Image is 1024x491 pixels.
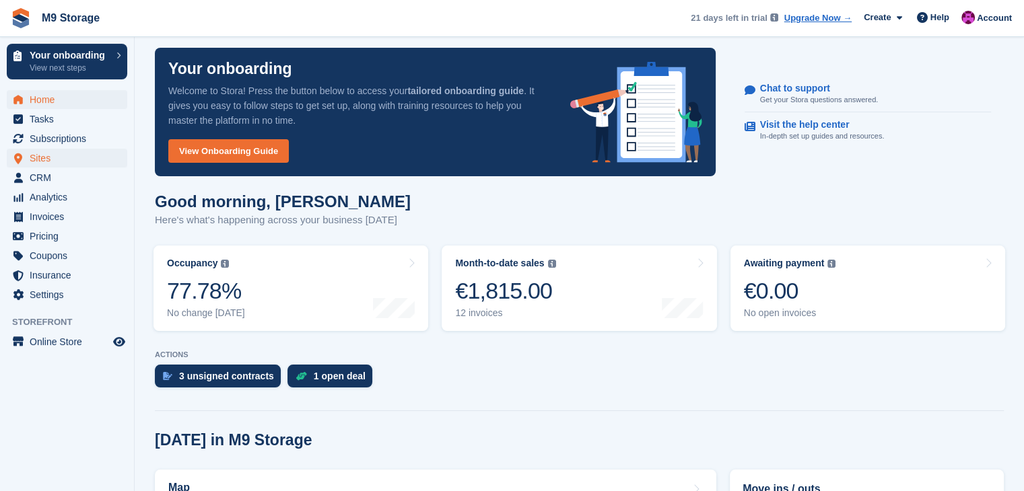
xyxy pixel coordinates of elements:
p: Here's what's happening across your business [DATE] [155,213,411,228]
span: Home [30,90,110,109]
span: Help [930,11,949,24]
a: Awaiting payment €0.00 No open invoices [730,245,1005,331]
a: 1 open deal [287,365,379,394]
span: Insurance [30,266,110,285]
span: 21 days left in trial [691,11,767,25]
span: Analytics [30,188,110,206]
strong: tailored onboarding guide [407,85,524,96]
span: Settings [30,285,110,304]
a: View Onboarding Guide [168,139,289,163]
a: menu [7,129,127,148]
a: Your onboarding View next steps [7,44,127,79]
a: Month-to-date sales €1,815.00 12 invoices [442,245,716,331]
div: Month-to-date sales [455,258,544,269]
a: 3 unsigned contracts [155,365,287,394]
h2: [DATE] in M9 Storage [155,431,312,449]
span: CRM [30,168,110,187]
a: menu [7,332,127,351]
div: No change [DATE] [167,307,245,319]
a: menu [7,246,127,265]
img: John Doyle [961,11,975,24]
a: Chat to support Get your Stora questions answered. [745,76,991,113]
img: icon-info-grey-7440780725fd019a000dd9b08b2336e03edf1995a4989e88bcd33f0948082b44.svg [221,260,229,268]
p: View next steps [30,62,110,74]
span: Subscriptions [30,129,110,148]
div: €1,815.00 [455,277,555,305]
p: Chat to support [760,83,867,94]
p: Your onboarding [168,61,292,77]
div: 3 unsigned contracts [179,371,274,381]
img: icon-info-grey-7440780725fd019a000dd9b08b2336e03edf1995a4989e88bcd33f0948082b44.svg [770,13,778,22]
a: menu [7,168,127,187]
span: Storefront [12,315,134,329]
span: Sites [30,149,110,167]
a: Preview store [111,334,127,350]
div: Awaiting payment [744,258,825,269]
img: contract_signature_icon-13c848040528278c33f63329250d36e43548de30e8caae1d1a13099fd9432cc5.svg [163,372,172,380]
img: deal-1b604bf984904fb50ccaf53a9ad4b4a5d6e5aea283cecdc64d6e3604feb123c2.svg [296,371,307,381]
span: Create [864,11,891,24]
img: stora-icon-8386f47178a22dfd0bd8f6a31ec36ba5ce8667c1dd55bd0f319d3a0aa187defe.svg [11,8,31,28]
a: menu [7,207,127,226]
img: icon-info-grey-7440780725fd019a000dd9b08b2336e03edf1995a4989e88bcd33f0948082b44.svg [827,260,835,268]
div: 12 invoices [455,307,555,319]
a: Upgrade Now → [784,11,852,25]
div: Occupancy [167,258,217,269]
span: Online Store [30,332,110,351]
a: menu [7,188,127,206]
a: Occupancy 77.78% No change [DATE] [153,245,428,331]
a: menu [7,285,127,304]
div: 77.78% [167,277,245,305]
p: Your onboarding [30,50,110,60]
p: ACTIONS [155,350,1004,359]
span: Invoices [30,207,110,226]
a: menu [7,149,127,167]
span: Coupons [30,246,110,265]
a: Visit the help center In-depth set up guides and resources. [745,112,991,149]
a: menu [7,90,127,109]
div: No open invoices [744,307,836,319]
span: Tasks [30,110,110,128]
a: M9 Storage [36,7,105,29]
div: €0.00 [744,277,836,305]
img: icon-info-grey-7440780725fd019a000dd9b08b2336e03edf1995a4989e88bcd33f0948082b44.svg [548,260,556,268]
p: Get your Stora questions answered. [760,94,878,106]
h1: Good morning, [PERSON_NAME] [155,192,411,211]
a: menu [7,266,127,285]
span: Account [977,11,1012,25]
span: Pricing [30,227,110,245]
p: Visit the help center [760,119,874,130]
div: 1 open deal [314,371,366,381]
a: menu [7,110,127,128]
p: In-depth set up guides and resources. [760,130,885,142]
a: menu [7,227,127,245]
img: onboarding-info-6c161a55d2c0e0a8cae90662b2fe09162a5109e8cc188191df67fb4f79e88e88.svg [570,62,702,163]
p: Welcome to Stora! Press the button below to access your . It gives you easy to follow steps to ge... [168,83,549,128]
